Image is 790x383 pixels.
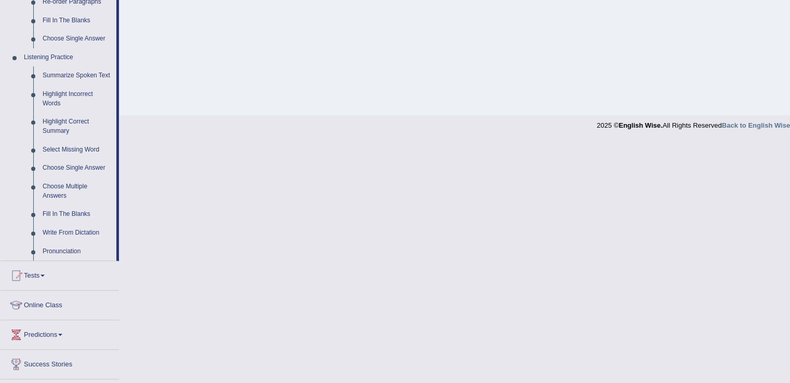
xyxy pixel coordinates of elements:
div: 2025 © All Rights Reserved [597,115,790,130]
a: Tests [1,261,119,287]
a: Select Missing Word [38,141,116,159]
a: Choose Single Answer [38,30,116,48]
a: Success Stories [1,350,119,376]
a: Highlight Correct Summary [38,113,116,140]
a: Summarize Spoken Text [38,66,116,85]
a: Fill In The Blanks [38,11,116,30]
a: Predictions [1,320,119,346]
strong: English Wise. [619,121,662,129]
a: Choose Multiple Answers [38,177,116,205]
a: Back to English Wise [722,121,790,129]
a: Choose Single Answer [38,159,116,177]
a: Listening Practice [19,48,116,67]
a: Write From Dictation [38,224,116,242]
a: Highlight Incorrect Words [38,85,116,113]
a: Online Class [1,291,119,317]
a: Fill In The Blanks [38,205,116,224]
a: Pronunciation [38,242,116,261]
